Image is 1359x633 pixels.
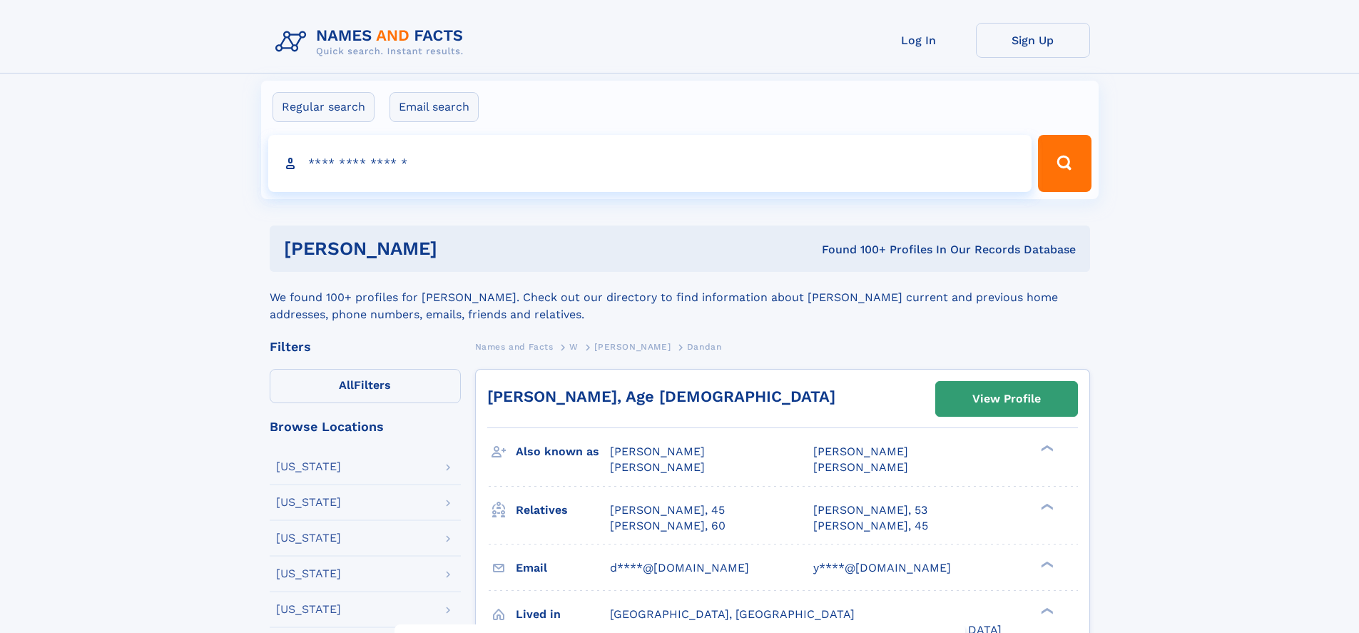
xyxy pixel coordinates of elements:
[276,604,341,615] div: [US_STATE]
[284,240,630,258] h1: [PERSON_NAME]
[276,568,341,579] div: [US_STATE]
[813,518,928,534] a: [PERSON_NAME], 45
[936,382,1077,416] a: View Profile
[972,383,1041,415] div: View Profile
[516,602,610,627] h3: Lived in
[270,420,461,433] div: Browse Locations
[629,242,1076,258] div: Found 100+ Profiles In Our Records Database
[270,340,461,353] div: Filters
[475,338,554,355] a: Names and Facts
[516,556,610,580] h3: Email
[813,445,908,458] span: [PERSON_NAME]
[610,445,705,458] span: [PERSON_NAME]
[610,502,725,518] a: [PERSON_NAME], 45
[569,338,579,355] a: W
[687,342,722,352] span: Dandan
[610,460,705,474] span: [PERSON_NAME]
[594,342,671,352] span: [PERSON_NAME]
[276,497,341,508] div: [US_STATE]
[390,92,479,122] label: Email search
[276,461,341,472] div: [US_STATE]
[276,532,341,544] div: [US_STATE]
[487,388,835,405] a: [PERSON_NAME], Age [DEMOGRAPHIC_DATA]
[273,92,375,122] label: Regular search
[1037,502,1054,511] div: ❯
[610,518,726,534] a: [PERSON_NAME], 60
[1037,559,1054,569] div: ❯
[569,342,579,352] span: W
[976,23,1090,58] a: Sign Up
[270,369,461,403] label: Filters
[270,23,475,61] img: Logo Names and Facts
[516,498,610,522] h3: Relatives
[268,135,1032,192] input: search input
[610,607,855,621] span: [GEOGRAPHIC_DATA], [GEOGRAPHIC_DATA]
[594,338,671,355] a: [PERSON_NAME]
[1038,135,1091,192] button: Search Button
[813,460,908,474] span: [PERSON_NAME]
[339,378,354,392] span: All
[1037,606,1054,615] div: ❯
[270,272,1090,323] div: We found 100+ profiles for [PERSON_NAME]. Check out our directory to find information about [PERS...
[813,502,927,518] a: [PERSON_NAME], 53
[862,23,976,58] a: Log In
[516,440,610,464] h3: Also known as
[1037,444,1054,453] div: ❯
